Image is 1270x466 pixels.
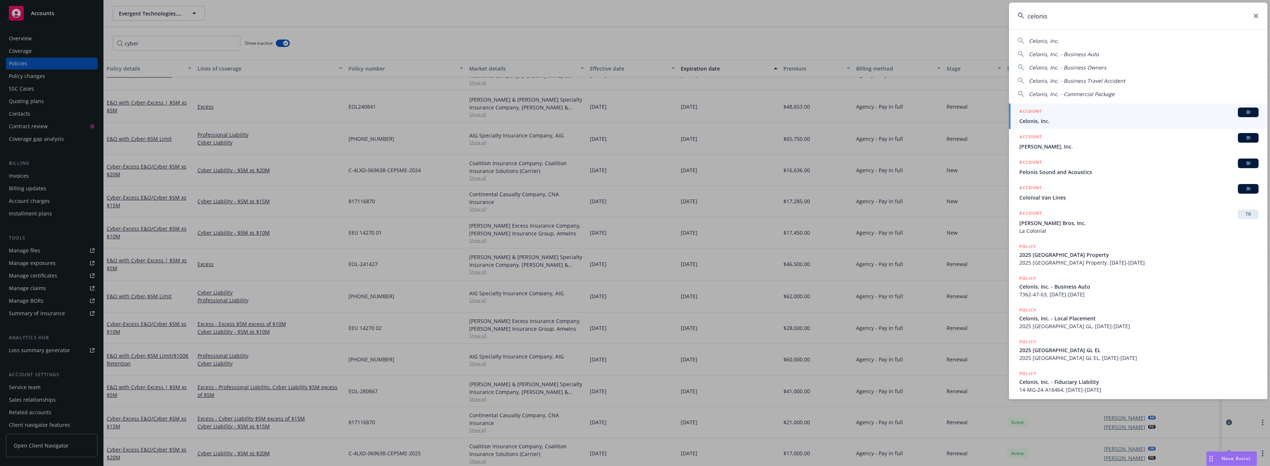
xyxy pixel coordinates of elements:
input: Search... [1009,3,1267,29]
h5: ACCOUNT [1019,210,1042,218]
h5: ACCOUNT [1019,159,1042,167]
span: Celonis, Inc. - Commercial Package [1029,91,1115,98]
span: Pelonis Sound and Acoustics [1019,168,1259,176]
span: BI [1241,186,1256,192]
a: ACCOUNTBICelonis, Inc. [1009,103,1267,129]
button: Nova Assist [1206,451,1257,466]
a: ACCOUNTTR[PERSON_NAME] Bros, Inc.La Colonial [1009,205,1267,239]
span: Celonis, Inc. - Business Owners [1029,64,1106,71]
h5: ACCOUNT [1019,133,1042,142]
a: POLICYCelonis, Inc. - Fiduciary Liability14-MG-24-A16464, [DATE]-[DATE] [1009,366,1267,398]
span: BI [1241,109,1256,116]
span: 2025 [GEOGRAPHIC_DATA] Property, [DATE]-[DATE] [1019,259,1259,266]
h5: POLICY [1019,275,1036,282]
a: POLICY2025 [GEOGRAPHIC_DATA] Property2025 [GEOGRAPHIC_DATA] Property, [DATE]-[DATE] [1009,239,1267,271]
span: 2025 [GEOGRAPHIC_DATA] GL EL, [DATE]-[DATE] [1019,354,1259,362]
span: 14-MG-24-A16464, [DATE]-[DATE] [1019,386,1259,394]
span: 7362-47-63, [DATE]-[DATE] [1019,290,1259,298]
span: Celonis, Inc. [1029,37,1059,44]
span: Celonis, Inc. [1019,117,1259,125]
span: Celonis, Inc. - Fiduciary Liability [1019,378,1259,386]
a: POLICY2025 [GEOGRAPHIC_DATA] GL EL2025 [GEOGRAPHIC_DATA] GL EL, [DATE]-[DATE] [1009,334,1267,366]
h5: ACCOUNT [1019,184,1042,193]
a: ACCOUNTBIPelonis Sound and Acoustics [1009,154,1267,180]
div: Drag to move [1206,452,1216,466]
span: Celonis, Inc. - Local Placement [1019,314,1259,322]
span: BI [1241,135,1256,141]
h5: POLICY [1019,306,1036,314]
a: POLICYCelonis, Inc. - Local Placement2025 [GEOGRAPHIC_DATA] GL, [DATE]-[DATE] [1009,302,1267,334]
h5: ACCOUNT [1019,108,1042,116]
span: 2025 [GEOGRAPHIC_DATA] GL EL [1019,346,1259,354]
span: [PERSON_NAME] Bros, Inc. [1019,219,1259,227]
span: BI [1241,160,1256,167]
span: 2025 [GEOGRAPHIC_DATA] Property [1019,251,1259,259]
span: Celonis, Inc. - Business Auto [1029,51,1099,58]
span: La Colonial [1019,227,1259,235]
span: Colonial Van Lines [1019,194,1259,201]
span: 2025 [GEOGRAPHIC_DATA] GL, [DATE]-[DATE] [1019,322,1259,330]
span: TR [1241,211,1256,218]
a: POLICYCelonis, Inc. - Business Auto7362-47-63, [DATE]-[DATE] [1009,271,1267,302]
span: Celonis, Inc. - Business Auto [1019,283,1259,290]
span: Celonis, Inc. - Business Travel Accident [1029,77,1125,84]
a: ACCOUNTBI[PERSON_NAME], Inc. [1009,129,1267,154]
span: Nova Assist [1222,455,1251,462]
a: ACCOUNTBIColonial Van Lines [1009,180,1267,205]
h5: POLICY [1019,370,1036,377]
h5: POLICY [1019,338,1036,346]
span: [PERSON_NAME], Inc. [1019,143,1259,150]
h5: POLICY [1019,243,1036,250]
